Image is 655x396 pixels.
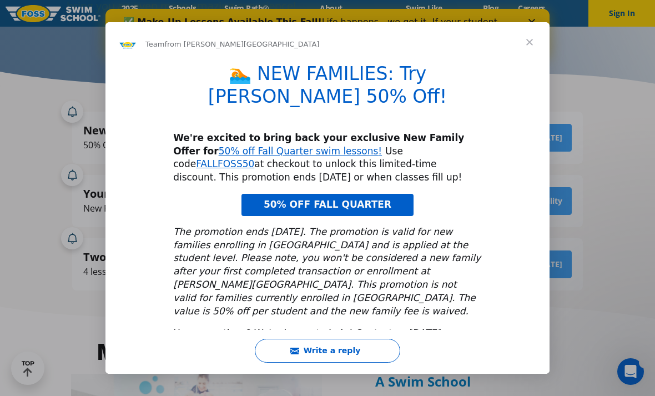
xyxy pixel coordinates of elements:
b: We're excited to bring back your exclusive New Family Offer for [173,132,464,157]
i: The promotion ends [DATE]. The promotion is valid for new families enrolling in [GEOGRAPHIC_DATA]... [173,226,481,317]
button: Write a reply [255,339,400,363]
div: Have questions? We're happy to help! Contact us [DATE]. [173,327,482,340]
a: ! [378,146,382,157]
div: Use code at checkout to unlock this limited-time discount. This promotion ends [DATE] or when cla... [173,132,482,184]
span: 50% OFF FALL QUARTER [264,199,391,210]
span: from [PERSON_NAME][GEOGRAPHIC_DATA] [164,40,319,48]
h1: 🏊 NEW FAMILIES: Try [PERSON_NAME] 50% Off! [173,63,482,115]
img: Profile image for Team [119,36,137,53]
a: FALLFOSS50 [196,158,254,169]
span: Close [510,22,550,62]
b: ✅ Make-Up Lessons Available This Fall! [18,8,216,18]
a: 50% OFF FALL QUARTER [241,194,414,216]
div: Life happens—we get it. If your student has to miss a lesson this Fall Quarter, you can reschedul... [18,8,409,52]
div: Close [423,10,434,17]
span: Team [145,40,164,48]
a: 50% off Fall Quarter swim lessons [219,146,379,157]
